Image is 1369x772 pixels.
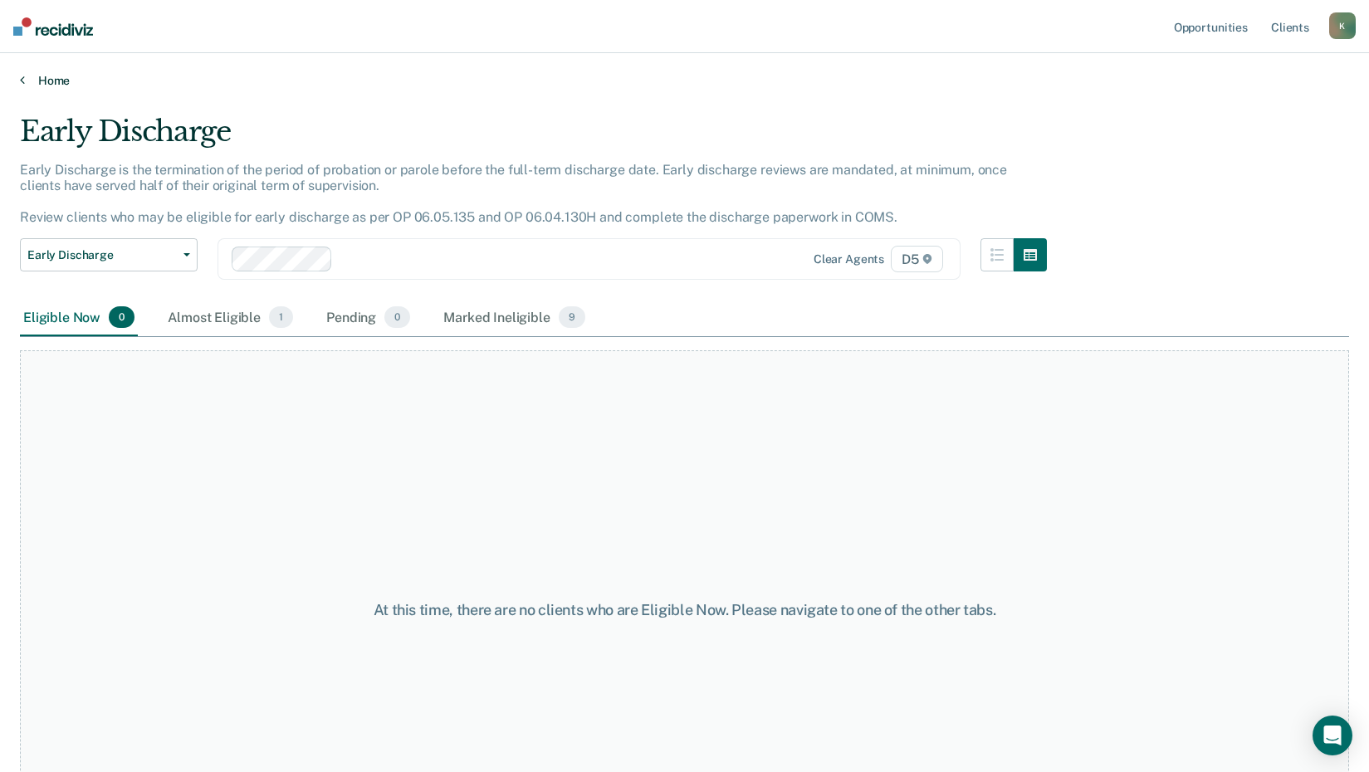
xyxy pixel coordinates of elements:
div: Almost Eligible1 [164,300,296,336]
span: Early Discharge [27,248,177,262]
span: 0 [384,306,410,328]
span: D5 [891,246,943,272]
img: Recidiviz [13,17,93,36]
a: Home [20,73,1349,88]
span: 0 [109,306,134,328]
button: K [1329,12,1356,39]
div: At this time, there are no clients who are Eligible Now. Please navigate to one of the other tabs. [353,601,1017,619]
span: 9 [559,306,585,328]
div: Clear agents [814,252,884,266]
div: Eligible Now0 [20,300,138,336]
div: Marked Ineligible9 [440,300,589,336]
div: Early Discharge [20,115,1047,162]
div: Pending0 [323,300,413,336]
p: Early Discharge is the termination of the period of probation or parole before the full-term disc... [20,162,1007,226]
div: Open Intercom Messenger [1313,716,1352,755]
span: 1 [269,306,293,328]
button: Early Discharge [20,238,198,271]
